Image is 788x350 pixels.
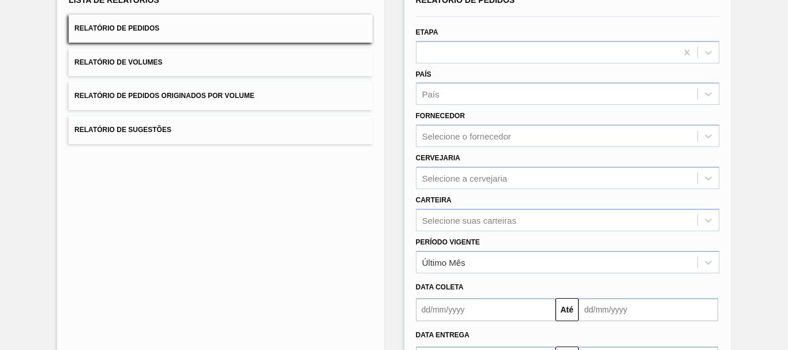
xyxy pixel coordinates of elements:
[69,116,372,144] button: Relatório de Sugestões
[422,215,516,225] div: Selecione suas carteiras
[69,48,372,77] button: Relatório de Volumes
[74,58,162,66] span: Relatório de Volumes
[422,257,466,267] div: Último Mês
[579,298,718,321] input: dd/mm/yyyy
[422,173,508,183] div: Selecione a cervejaria
[416,238,480,246] label: Período Vigente
[416,112,465,120] label: Fornecedor
[416,283,464,291] span: Data coleta
[416,331,470,339] span: Data Entrega
[69,14,372,43] button: Relatório de Pedidos
[74,24,159,32] span: Relatório de Pedidos
[422,131,511,141] div: Selecione o fornecedor
[416,70,431,78] label: País
[69,82,372,110] button: Relatório de Pedidos Originados por Volume
[416,28,438,36] label: Etapa
[422,89,440,99] div: País
[416,298,556,321] input: dd/mm/yyyy
[74,92,254,100] span: Relatório de Pedidos Originados por Volume
[416,196,452,204] label: Carteira
[556,298,579,321] button: Até
[74,126,171,134] span: Relatório de Sugestões
[416,154,460,162] label: Cervejaria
